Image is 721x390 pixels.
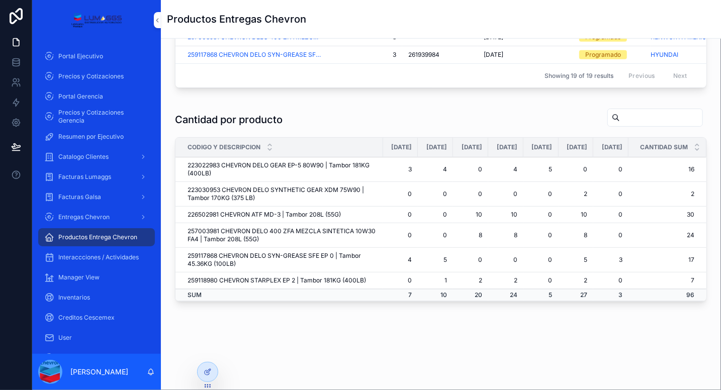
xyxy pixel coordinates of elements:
[559,207,594,223] td: 10
[38,228,155,246] a: Productos Entrega Chevron
[383,182,418,207] td: 0
[188,143,260,151] span: Codigo y Descripcion
[418,182,453,207] td: 0
[559,223,594,248] td: 8
[545,72,613,80] span: Showing 19 of 19 results
[38,188,155,206] a: Facturas Galsa
[58,153,109,161] span: Catalogo Clientes
[559,248,594,272] td: 5
[488,157,523,182] td: 4
[32,40,161,354] div: scrollable content
[391,143,412,151] span: [DATE]
[488,289,523,301] td: 24
[58,233,137,241] span: Productos Entrega Chevron
[462,143,482,151] span: [DATE]
[579,50,645,59] a: Programado
[175,223,383,248] td: 257003981 CHEVRON DELO 400 ZFA MEZCLA SINTETICA 10W30 FA4 | Tambor 208L (55G)
[628,272,706,289] td: 7
[453,207,488,223] td: 10
[167,12,306,26] h1: Productos Entregas Chevron
[58,109,145,125] span: Precios y Cotizaciones Gerencia
[523,248,559,272] td: 0
[593,248,628,272] td: 3
[71,12,122,28] img: App logo
[58,52,103,60] span: Portal Ejecutivo
[38,288,155,307] a: Inventarios
[383,248,418,272] td: 4
[38,168,155,186] a: Facturas Lumaggs
[651,51,678,59] a: HYUNDAI
[593,223,628,248] td: 0
[38,67,155,85] a: Precios y Cotizaciones
[593,289,628,301] td: 3
[559,289,594,301] td: 27
[523,223,559,248] td: 0
[418,207,453,223] td: 0
[593,157,628,182] td: 0
[188,51,321,59] a: 259117868 CHEVRON DELO SYN-GREASE SFE EP 0 | Tambor 45.36KG (100LB)
[175,248,383,272] td: 259117868 CHEVRON DELO SYN-GREASE SFE EP 0 | Tambor 45.36KG (100LB)
[58,213,110,221] span: Entregas Chevron
[418,223,453,248] td: 0
[175,272,383,289] td: 259118980 CHEVRON STARPLEX EP 2 | Tambor 181KG (400LB)
[523,207,559,223] td: 0
[628,223,706,248] td: 24
[453,157,488,182] td: 0
[628,289,706,301] td: 96
[523,182,559,207] td: 0
[628,182,706,207] td: 2
[488,272,523,289] td: 2
[408,51,472,59] a: 261939984
[383,157,418,182] td: 3
[523,272,559,289] td: 0
[38,128,155,146] a: Resumen por Ejecutivo
[383,289,418,301] td: 7
[38,268,155,286] a: Manager View
[70,367,128,377] p: [PERSON_NAME]
[559,182,594,207] td: 2
[602,143,622,151] span: [DATE]
[38,87,155,106] a: Portal Gerencia
[593,207,628,223] td: 0
[175,113,283,127] h1: Cantidad por producto
[453,289,488,301] td: 20
[628,248,706,272] td: 17
[58,273,100,281] span: Manager View
[38,208,155,226] a: Entregas Chevron
[175,289,383,301] td: SUM
[38,108,155,126] a: Precios y Cotizaciones Gerencia
[58,173,111,181] span: Facturas Lumaggs
[453,182,488,207] td: 0
[58,294,90,302] span: Inventarios
[175,157,383,182] td: 223022983 CHEVRON DELO GEAR EP-5 80W90 | Tambor 181KG (400LB)
[523,289,559,301] td: 5
[523,157,559,182] td: 5
[453,248,488,272] td: 0
[38,329,155,347] a: User
[38,47,155,65] a: Portal Ejecutivo
[532,143,553,151] span: [DATE]
[567,143,587,151] span: [DATE]
[38,148,155,166] a: Catalogo Clientes
[58,253,139,261] span: Interaccciones / Actividades
[484,51,567,59] a: [DATE]
[175,207,383,223] td: 226502981 CHEVRON ATF MD-3 | Tambor 208L (55G)
[453,223,488,248] td: 8
[58,133,124,141] span: Resumen por Ejecutivo
[58,314,115,322] span: Creditos Cescemex
[484,51,503,59] span: [DATE]
[58,334,72,342] span: User
[497,143,517,151] span: [DATE]
[640,143,688,151] span: Cantidad SUM
[418,157,453,182] td: 4
[559,157,594,182] td: 0
[333,51,396,59] a: 3
[559,272,594,289] td: 2
[38,309,155,327] a: Creditos Cescemex
[418,248,453,272] td: 5
[418,289,453,301] td: 10
[58,92,103,101] span: Portal Gerencia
